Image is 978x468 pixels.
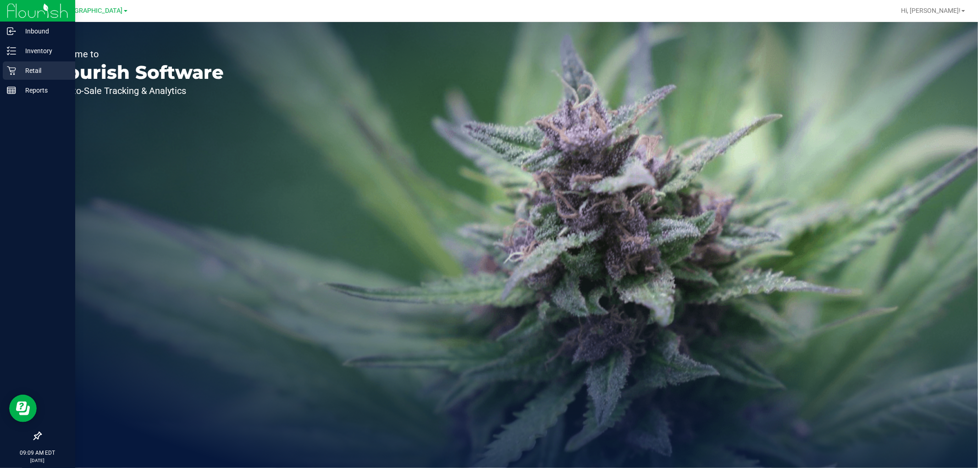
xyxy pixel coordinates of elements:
p: Retail [16,65,71,76]
inline-svg: Inbound [7,27,16,36]
p: Welcome to [50,50,224,59]
p: Inventory [16,45,71,56]
p: Reports [16,85,71,96]
p: Inbound [16,26,71,37]
span: [GEOGRAPHIC_DATA] [60,7,123,15]
iframe: Resource center [9,395,37,422]
inline-svg: Inventory [7,46,16,55]
p: Flourish Software [50,63,224,82]
p: Seed-to-Sale Tracking & Analytics [50,86,224,95]
p: [DATE] [4,457,71,464]
span: Hi, [PERSON_NAME]! [901,7,961,14]
inline-svg: Retail [7,66,16,75]
p: 09:09 AM EDT [4,449,71,457]
inline-svg: Reports [7,86,16,95]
